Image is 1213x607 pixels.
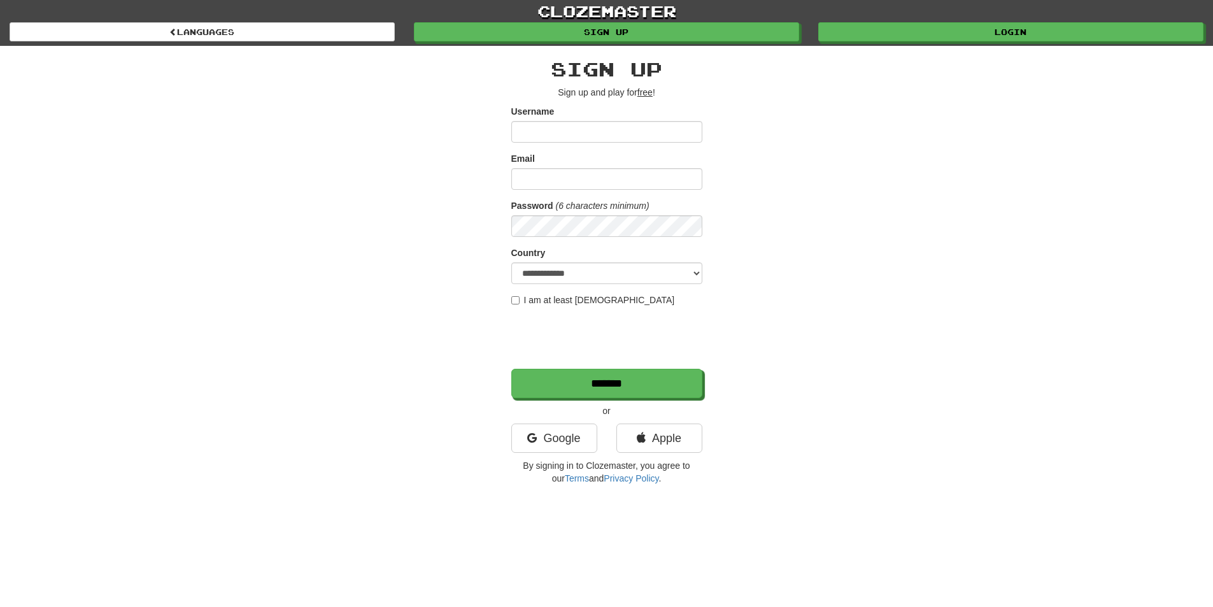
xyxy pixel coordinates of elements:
iframe: reCAPTCHA [511,313,705,362]
label: Password [511,199,553,212]
label: Country [511,246,546,259]
p: By signing in to Clozemaster, you agree to our and . [511,459,702,485]
a: Sign up [414,22,799,41]
a: Privacy Policy [604,473,658,483]
input: I am at least [DEMOGRAPHIC_DATA] [511,296,520,304]
label: I am at least [DEMOGRAPHIC_DATA] [511,294,675,306]
a: Login [818,22,1203,41]
h2: Sign up [511,59,702,80]
a: Google [511,424,597,453]
label: Email [511,152,535,165]
u: free [637,87,653,97]
p: Sign up and play for ! [511,86,702,99]
a: Terms [565,473,589,483]
a: Apple [616,424,702,453]
label: Username [511,105,555,118]
em: (6 characters minimum) [556,201,649,211]
p: or [511,404,702,417]
a: Languages [10,22,395,41]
